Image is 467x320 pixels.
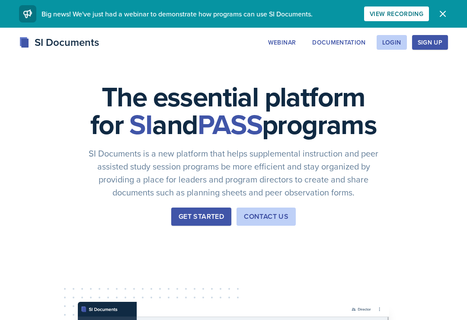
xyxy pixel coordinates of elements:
div: Contact Us [244,211,288,222]
span: Big news! We've just had a webinar to demonstrate how programs can use SI Documents. [42,9,313,19]
div: Sign Up [418,39,442,46]
button: Documentation [307,35,371,50]
button: Webinar [262,35,301,50]
button: Contact Us [237,208,296,226]
div: SI Documents [19,35,99,50]
div: Documentation [312,39,366,46]
div: Login [382,39,401,46]
button: Get Started [171,208,231,226]
div: Webinar [268,39,296,46]
button: Sign Up [412,35,448,50]
div: View Recording [370,10,423,17]
button: View Recording [364,6,429,21]
button: Login [377,35,407,50]
div: Get Started [179,211,224,222]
